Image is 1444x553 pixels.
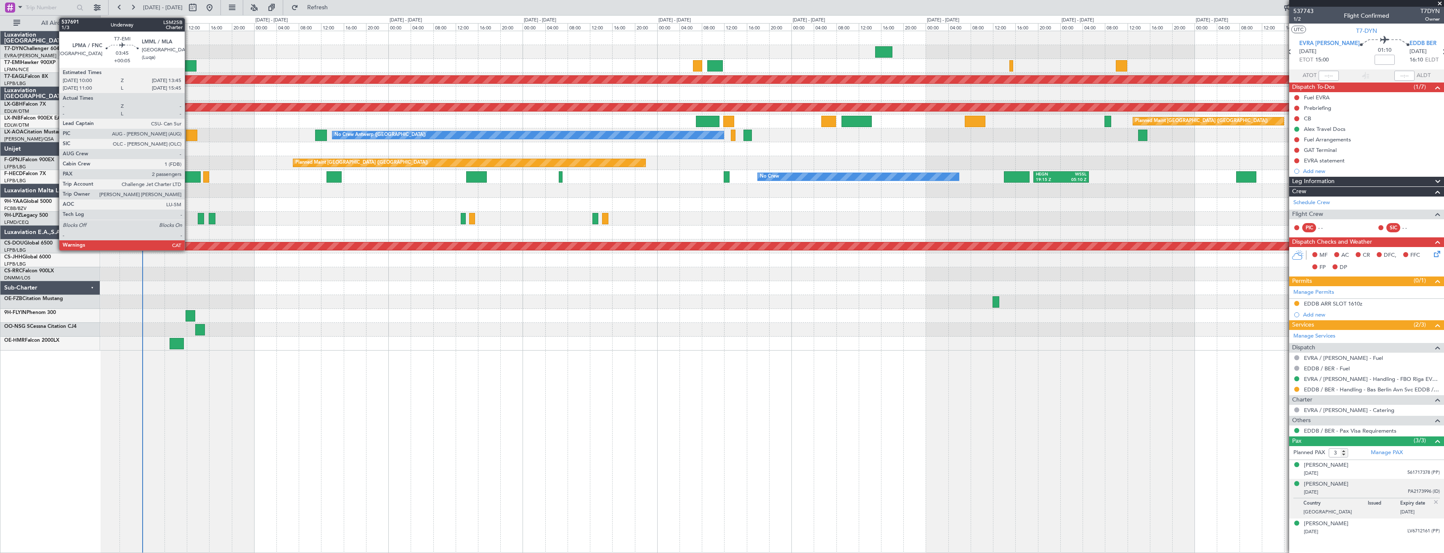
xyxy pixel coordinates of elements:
[4,157,54,162] a: F-GPNJFalcon 900EX
[1036,177,1061,183] div: 19:15 Z
[1292,187,1306,197] span: Crew
[1303,167,1440,175] div: Add new
[657,23,680,31] div: 00:00
[1368,500,1400,509] p: Issued
[255,17,288,24] div: [DATE] - [DATE]
[4,80,26,87] a: LFPB/LBG
[1319,251,1327,260] span: MF
[1304,94,1330,101] div: Fuel EVRA
[344,23,366,31] div: 16:00
[1304,146,1337,154] div: GAT Terminal
[1407,469,1440,476] span: 561717378 (PP)
[321,23,343,31] div: 12:00
[1293,199,1330,207] a: Schedule Crew
[1299,40,1360,48] span: EVRA [PERSON_NAME]
[1400,500,1433,509] p: Expiry date
[1196,17,1228,24] div: [DATE] - [DATE]
[4,171,23,176] span: F-HECD
[1304,470,1318,476] span: [DATE]
[1128,23,1150,31] div: 12:00
[4,219,29,226] a: LFMD/CEQ
[299,23,321,31] div: 08:00
[993,23,1015,31] div: 12:00
[4,60,21,65] span: T7-EMI
[1217,23,1239,31] div: 04:00
[1414,436,1426,445] span: (3/3)
[4,66,29,73] a: LFMN/NCE
[209,23,231,31] div: 16:00
[948,23,971,31] div: 04:00
[1340,263,1347,272] span: DP
[4,324,30,329] span: OO-NSG S
[1304,125,1346,133] div: Alex Travel Docs
[1293,449,1325,457] label: Planned PAX
[1400,509,1433,517] p: [DATE]
[4,171,46,176] a: F-HECDFalcon 7X
[1292,237,1372,247] span: Dispatch Checks and Weather
[1402,224,1421,231] div: - -
[1061,177,1086,183] div: 05:10 Z
[4,269,22,274] span: CS-RRC
[1414,276,1426,285] span: (0/1)
[97,23,119,31] div: 20:00
[635,23,657,31] div: 20:00
[724,23,746,31] div: 12:00
[165,23,187,31] div: 08:00
[1304,136,1351,143] div: Fuel Arrangements
[1384,251,1396,260] span: DFC,
[1378,46,1391,55] span: 01:10
[1319,263,1326,272] span: FP
[4,53,56,59] a: EVRA/[PERSON_NAME]
[1038,23,1060,31] div: 20:00
[1292,416,1311,425] span: Others
[187,23,209,31] div: 12:00
[1292,436,1301,446] span: Pax
[4,324,77,329] a: OO-NSG SCessna Citation CJ4
[276,23,299,31] div: 04:00
[1303,500,1368,509] p: Country
[142,23,165,31] div: 04:00
[4,157,22,162] span: F-GPNJ
[1432,498,1440,506] img: close
[4,74,48,79] a: T7-EAGLFalcon 8X
[411,23,433,31] div: 04:00
[1293,7,1314,16] span: 537743
[1036,172,1061,178] div: HEGN
[1293,16,1314,23] span: 1/2
[1105,23,1127,31] div: 08:00
[4,261,26,267] a: LFPB/LBG
[4,199,52,204] a: 9H-YAAGlobal 5000
[4,241,24,246] span: CS-DOU
[1304,375,1440,383] a: EVRA / [PERSON_NAME] - Handling - FBO Riga EVRA / [PERSON_NAME]
[4,164,26,170] a: LFPB/LBG
[4,60,56,65] a: T7-EMIHawker 900XP
[388,23,411,31] div: 00:00
[1303,72,1317,80] span: ATOT
[523,23,545,31] div: 00:00
[1299,48,1317,56] span: [DATE]
[1304,115,1311,122] div: CB
[4,116,21,121] span: LX-INB
[4,247,26,253] a: LFPB/LBG
[4,241,53,246] a: CS-DOUGlobal 6500
[1304,386,1440,393] a: EDDB / BER - Handling - Bas Berlin Avn Svc EDDB / SXF
[1292,276,1312,286] span: Permits
[1409,48,1427,56] span: [DATE]
[859,23,881,31] div: 12:00
[1341,251,1349,260] span: AC
[881,23,903,31] div: 16:00
[500,23,523,31] div: 20:00
[1262,23,1284,31] div: 12:00
[1304,520,1348,528] div: [PERSON_NAME]
[1304,354,1383,362] a: EVRA / [PERSON_NAME] - Fuel
[1150,23,1172,31] div: 16:00
[658,17,691,24] div: [DATE] - [DATE]
[1302,223,1316,232] div: PIC
[4,74,25,79] span: T7-EAGL
[1409,56,1423,64] span: 16:10
[1304,480,1348,489] div: [PERSON_NAME]
[1304,300,1362,307] div: EDDB ARR SLOT 1610z
[1292,210,1323,219] span: Flight Crew
[1062,17,1094,24] div: [DATE] - [DATE]
[1318,224,1337,231] div: - -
